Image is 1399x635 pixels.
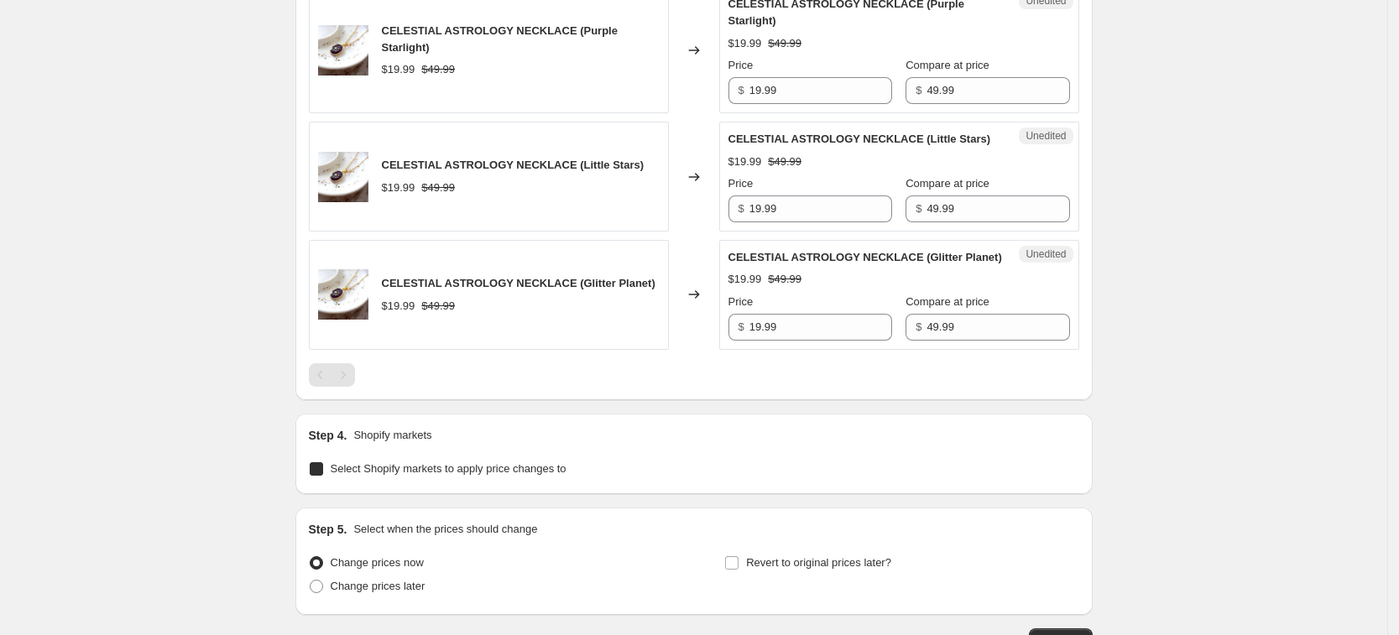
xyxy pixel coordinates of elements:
strike: $49.99 [421,180,455,196]
img: 8_82202c23-6981-4444-8dd2-9460f8cea01a_80x.png [318,269,368,320]
span: Price [728,177,754,190]
span: Unedited [1026,247,1066,261]
span: CELESTIAL ASTROLOGY NECKLACE (Little Stars) [728,133,991,145]
span: Compare at price [906,177,989,190]
div: $19.99 [728,35,762,52]
img: 8_82202c23-6981-4444-8dd2-9460f8cea01a_80x.png [318,25,368,75]
span: Price [728,295,754,308]
div: $19.99 [728,154,762,170]
span: CELESTIAL ASTROLOGY NECKLACE (Purple Starlight) [382,24,618,54]
span: Select Shopify markets to apply price changes to [331,462,566,475]
strike: $49.99 [768,35,801,52]
span: CELESTIAL ASTROLOGY NECKLACE (Glitter Planet) [382,277,655,289]
h2: Step 4. [309,427,347,444]
span: Price [728,59,754,71]
div: $19.99 [382,298,415,315]
strike: $49.99 [768,271,801,288]
p: Select when the prices should change [353,521,537,538]
span: Unedited [1026,129,1066,143]
strike: $49.99 [768,154,801,170]
h2: Step 5. [309,521,347,538]
div: $19.99 [728,271,762,288]
span: $ [916,320,921,333]
span: CELESTIAL ASTROLOGY NECKLACE (Glitter Planet) [728,251,1002,263]
span: Revert to original prices later? [746,556,891,569]
span: $ [739,84,744,96]
span: Change prices now [331,556,424,569]
strike: $49.99 [421,298,455,315]
span: Compare at price [906,59,989,71]
span: $ [739,320,744,333]
div: $19.99 [382,61,415,78]
span: Compare at price [906,295,989,308]
img: 8_82202c23-6981-4444-8dd2-9460f8cea01a_80x.png [318,152,368,202]
strike: $49.99 [421,61,455,78]
span: $ [916,202,921,215]
div: $19.99 [382,180,415,196]
span: $ [916,84,921,96]
nav: Pagination [309,363,355,387]
span: CELESTIAL ASTROLOGY NECKLACE (Little Stars) [382,159,645,171]
p: Shopify markets [353,427,431,444]
span: Change prices later [331,580,425,592]
span: $ [739,202,744,215]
